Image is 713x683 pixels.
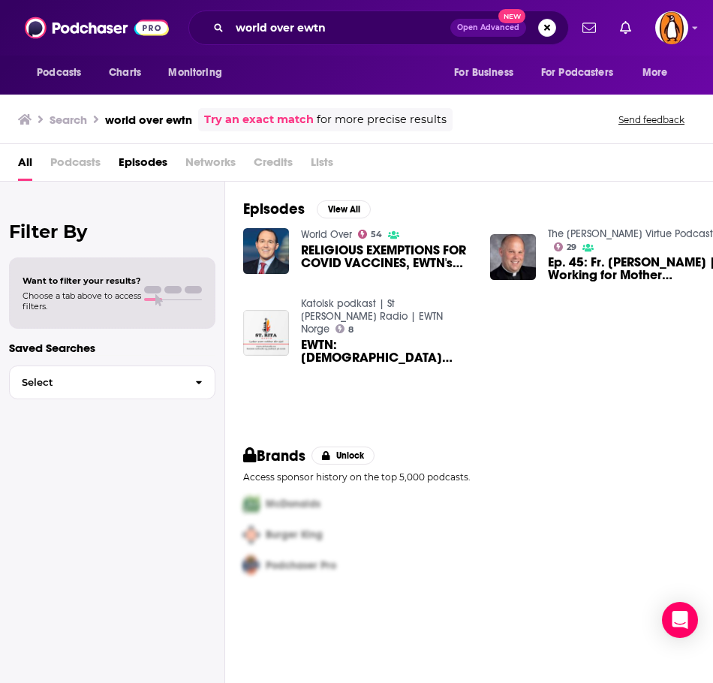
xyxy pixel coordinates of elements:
[237,519,266,550] img: Second Pro Logo
[655,11,688,44] span: Logged in as penguin_portfolio
[311,447,375,465] button: Unlock
[119,150,167,181] a: Episodes
[457,24,519,32] span: Open Advanced
[168,62,221,83] span: Monitoring
[301,297,443,335] a: Katolsk podkast | St Rita Radio | EWTN Norge
[9,221,215,242] h2: Filter By
[266,528,323,541] span: Burger King
[188,11,569,45] div: Search podcasts, credits, & more...
[614,15,637,41] a: Show notifications dropdown
[10,378,183,387] span: Select
[230,16,450,40] input: Search podcasts, credits, & more...
[158,59,241,87] button: open menu
[498,9,525,23] span: New
[109,62,141,83] span: Charts
[254,150,293,181] span: Credits
[18,150,32,181] a: All
[243,310,289,356] img: EWTN: Catholic Answers Live - Overcoming Obstacles to Believe in Jesus
[531,59,635,87] button: open menu
[23,290,141,311] span: Choose a tab above to access filters.
[243,228,289,274] img: RELIGIOUS EXEMPTIONS FOR COVID VACCINES, EWTN's 40th ANNIVERSARY, MORALLY RESPONSIBLE INVESTING
[450,19,526,37] button: Open AdvancedNew
[301,338,472,364] span: EWTN: [DEMOGRAPHIC_DATA] Answers Live - Overcoming Obstacles to Believe in [DEMOGRAPHIC_DATA]
[301,244,472,269] a: RELIGIOUS EXEMPTIONS FOR COVID VACCINES, EWTN's 40th ANNIVERSARY, MORALLY RESPONSIBLE INVESTING
[266,498,320,510] span: McDonalds
[25,14,169,42] img: Podchaser - Follow, Share and Rate Podcasts
[541,62,613,83] span: For Podcasters
[26,59,101,87] button: open menu
[655,11,688,44] img: User Profile
[237,489,266,519] img: First Pro Logo
[554,242,577,251] a: 29
[371,231,382,238] span: 54
[237,550,266,581] img: Third Pro Logo
[662,602,698,638] div: Open Intercom Messenger
[614,113,689,126] button: Send feedback
[567,244,576,251] span: 29
[243,200,371,218] a: EpisodesView All
[301,338,472,364] a: EWTN: Catholic Answers Live - Overcoming Obstacles to Believe in Jesus
[317,200,371,218] button: View All
[348,326,353,333] span: 8
[576,15,602,41] a: Show notifications dropdown
[490,234,536,280] img: Ep. 45: Fr. Bjorn Lundberg | Working for Mother Angelica, EWTN, & the Priesthood
[243,471,695,483] p: Access sponsor history on the top 5,000 podcasts.
[50,150,101,181] span: Podcasts
[311,150,333,181] span: Lists
[9,366,215,399] button: Select
[185,150,236,181] span: Networks
[335,324,354,333] a: 8
[266,559,336,572] span: Podchaser Pro
[37,62,81,83] span: Podcasts
[23,275,141,286] span: Want to filter your results?
[243,200,305,218] h2: Episodes
[50,113,87,127] h3: Search
[204,111,314,128] a: Try an exact match
[105,113,192,127] h3: world over ewtn
[358,230,383,239] a: 54
[317,111,447,128] span: for more precise results
[243,447,305,465] h2: Brands
[454,62,513,83] span: For Business
[655,11,688,44] button: Show profile menu
[642,62,668,83] span: More
[444,59,532,87] button: open menu
[548,227,713,240] a: The Dewing Virtue Podcast
[301,228,352,241] a: World Over
[99,59,150,87] a: Charts
[632,59,687,87] button: open menu
[9,341,215,355] p: Saved Searches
